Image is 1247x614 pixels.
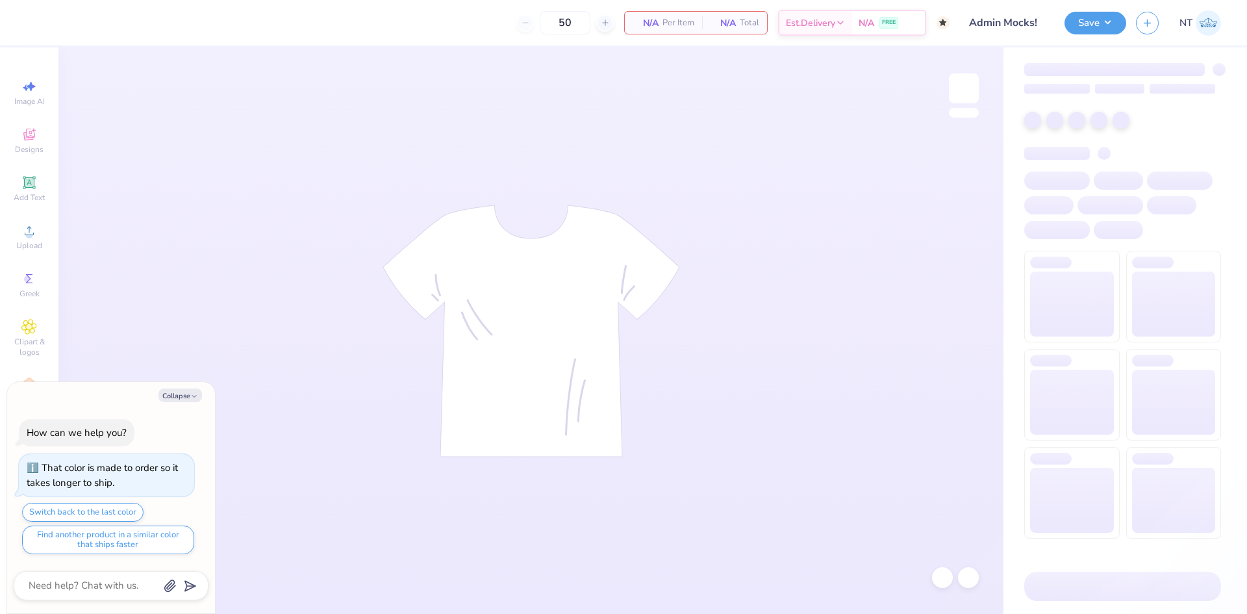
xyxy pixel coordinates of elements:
[740,16,759,30] span: Total
[6,337,52,357] span: Clipart & logos
[158,389,202,402] button: Collapse
[959,10,1055,36] input: Untitled Design
[633,16,659,30] span: N/A
[1179,16,1192,31] span: NT
[1196,10,1221,36] img: Nestor Talens
[16,240,42,251] span: Upload
[14,192,45,203] span: Add Text
[14,96,45,107] span: Image AI
[859,16,874,30] span: N/A
[22,526,194,554] button: Find another product in a similar color that ships faster
[540,11,590,34] input: – –
[1064,12,1126,34] button: Save
[27,426,127,439] div: How can we help you?
[882,18,896,27] span: FREE
[19,288,40,299] span: Greek
[383,205,680,457] img: tee-skeleton.svg
[27,461,178,489] div: That color is made to order so it takes longer to ship.
[22,503,144,522] button: Switch back to the last color
[15,144,44,155] span: Designs
[1179,10,1221,36] a: NT
[710,16,736,30] span: N/A
[786,16,835,30] span: Est. Delivery
[662,16,694,30] span: Per Item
